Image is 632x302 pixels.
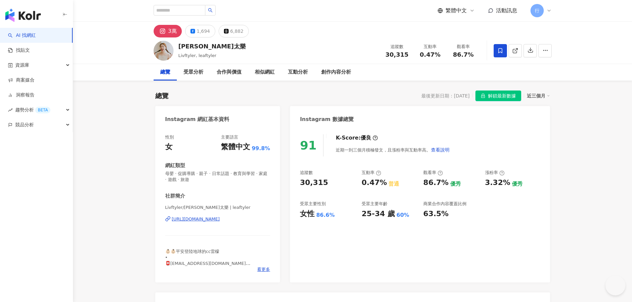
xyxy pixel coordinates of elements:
div: 優良 [361,134,371,142]
div: 3萬 [168,27,177,36]
div: 63.5% [423,209,449,219]
span: 解鎖最新數據 [488,91,516,101]
div: 30,315 [300,178,328,188]
div: 繁體中文 [221,142,250,152]
div: 1,694 [197,27,210,36]
div: 性別 [165,134,174,140]
span: 86.7% [453,51,473,58]
div: 相似網紅 [255,68,275,76]
span: 99.8% [252,145,270,152]
div: 0.47% [362,178,387,188]
div: 互動率 [418,43,443,50]
div: 近三個月 [527,91,550,100]
span: lock [481,93,485,98]
div: Instagram 數據總覽 [300,116,354,123]
div: 優秀 [512,180,523,188]
div: 60% [396,211,409,219]
span: 看更多 [257,267,270,272]
div: 觀看率 [451,43,476,50]
a: 商案媒合 [8,77,35,84]
div: 優秀 [450,180,461,188]
div: 86.6% [316,211,335,219]
div: [URL][DOMAIN_NAME] [172,216,220,222]
div: 86.7% [423,178,449,188]
div: 合作與價值 [217,68,242,76]
span: 活動訊息 [496,7,517,14]
div: 女 [165,142,173,152]
span: 30,315 [386,51,408,58]
div: 追蹤數 [385,43,410,50]
div: 近期一到三個月積極發文，且漲粉率與互動率高。 [336,143,450,156]
span: 行 [535,7,539,14]
div: 社群簡介 [165,193,185,200]
span: 0.47% [420,51,440,58]
span: 母嬰 · 促購導購 · 親子 · 日常話題 · 教育與學習 · 家庭 · 遊戲 · 旅遊 [165,171,270,183]
span: 趨勢分析 [15,102,50,117]
span: 競品分析 [15,117,34,132]
img: KOL Avatar [154,41,174,61]
div: BETA [35,107,50,113]
div: Instagram 網紅基本資料 [165,116,230,123]
a: 找貼文 [8,47,30,54]
div: 觀看率 [423,170,443,176]
button: 3萬 [154,25,182,37]
button: 1,694 [185,25,215,37]
span: Livftyler/[PERSON_NAME]太樂 | leaftyler [165,205,270,211]
span: rise [8,108,13,112]
span: 👶🏻👶🏻平安登陸地球的cc雷檬 • 📮[EMAIL_ADDRESS][DOMAIN_NAME] ✏️Blogger/Mom/Lifestyle 👇🏻最新部落格文章&團購連結 [165,249,250,278]
div: 互動分析 [288,68,308,76]
div: 商業合作內容覆蓋比例 [423,201,466,207]
div: 受眾主要性別 [300,201,326,207]
a: 洞察報告 [8,92,35,98]
iframe: Help Scout Beacon - Open [605,275,625,295]
div: 91 [300,139,316,152]
button: 查看說明 [431,143,450,156]
span: search [208,8,213,13]
div: K-Score : [336,134,378,142]
img: logo [5,9,41,22]
div: 互動率 [362,170,381,176]
div: 3.32% [485,178,510,188]
a: searchAI 找網紅 [8,32,36,39]
div: 受眾分析 [183,68,203,76]
button: 解鎖最新數據 [475,91,521,101]
div: 追蹤數 [300,170,313,176]
div: 主要語言 [221,134,238,140]
div: 最後更新日期：[DATE] [421,93,469,98]
div: 女性 [300,209,315,219]
span: Livftyler, leaftyler [178,53,217,58]
span: 繁體中文 [446,7,467,14]
div: 受眾主要年齡 [362,201,387,207]
div: 網紅類型 [165,162,185,169]
button: 6,882 [219,25,249,37]
div: 總覽 [160,68,170,76]
div: [PERSON_NAME]太樂 [178,42,246,50]
div: 25-34 歲 [362,209,395,219]
span: 資源庫 [15,58,29,73]
a: [URL][DOMAIN_NAME] [165,216,270,222]
div: 6,882 [230,27,244,36]
div: 創作內容分析 [321,68,351,76]
div: 普通 [388,180,399,188]
span: 查看說明 [431,147,450,152]
div: 漲粉率 [485,170,505,176]
div: 總覽 [155,91,169,100]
